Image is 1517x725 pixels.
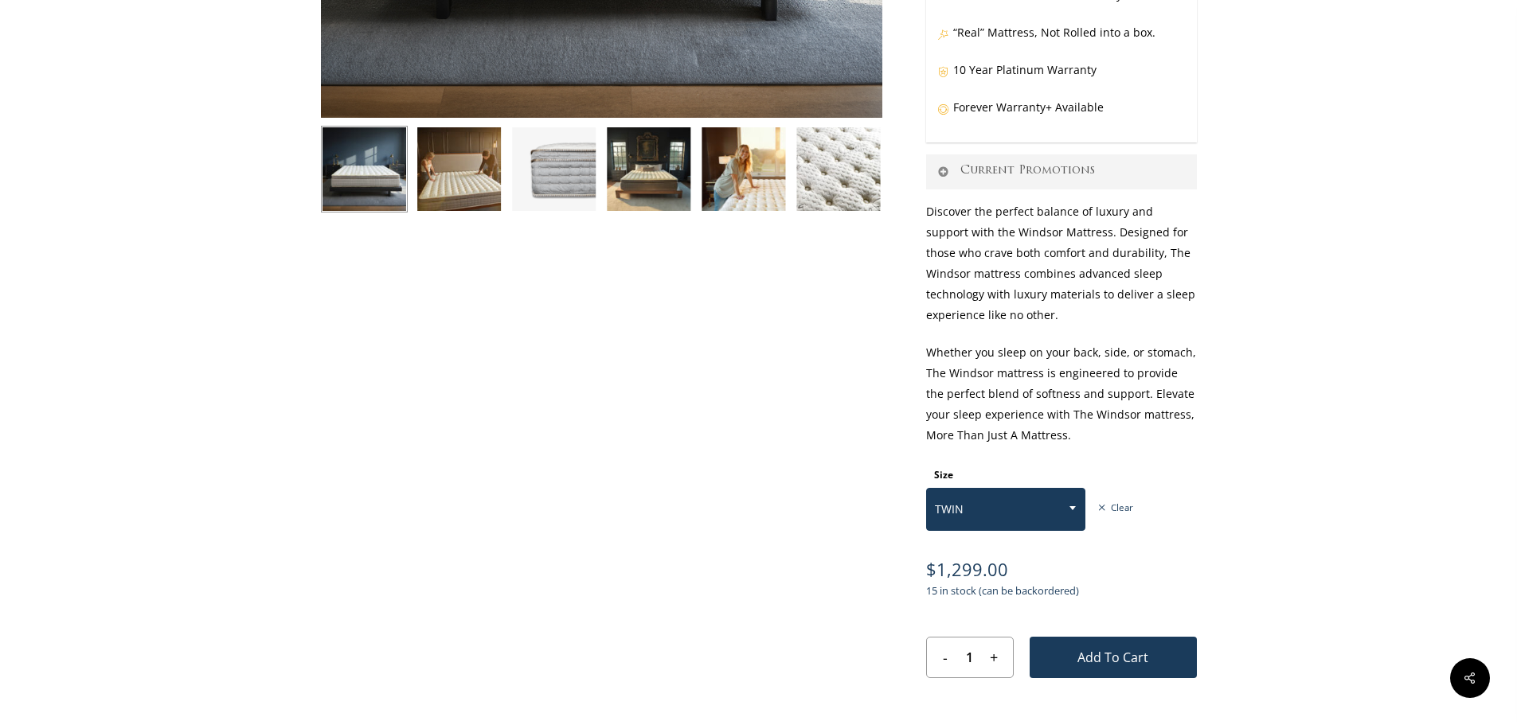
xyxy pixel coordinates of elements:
[926,558,1008,581] bdi: 1,299.00
[937,97,1186,134] p: Forever Warranty+ Available
[926,342,1197,462] p: Whether you sleep on your back, side, or stomach, The Windsor mattress is engineered to provide t...
[926,154,1197,189] a: Current Promotions
[605,126,692,212] img: Windsor In NH Manor
[510,126,597,212] img: Windsor-Side-Profile-HD-Closeup
[937,22,1186,60] p: “Real” Mattress, Not Rolled into a box.
[1030,637,1197,678] button: Add to cart
[927,637,955,677] input: -
[926,558,936,581] span: $
[934,468,953,481] label: Size
[1097,502,1133,513] a: Clear options
[926,488,1085,531] span: TWIN
[985,637,1013,677] input: +
[321,126,408,212] img: Windsor In Studio
[926,201,1197,342] p: Discover the perfect balance of luxury and support with the Windsor Mattress. Designed for those ...
[954,637,984,677] input: Product quantity
[416,126,502,212] img: Windsor-Condo-Shoot-Joane-and-eric feel the plush pillow top.
[937,60,1186,97] p: 10 Year Platinum Warranty
[926,580,1197,613] p: 15 in stock (can be backordered)
[927,493,1085,526] span: TWIN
